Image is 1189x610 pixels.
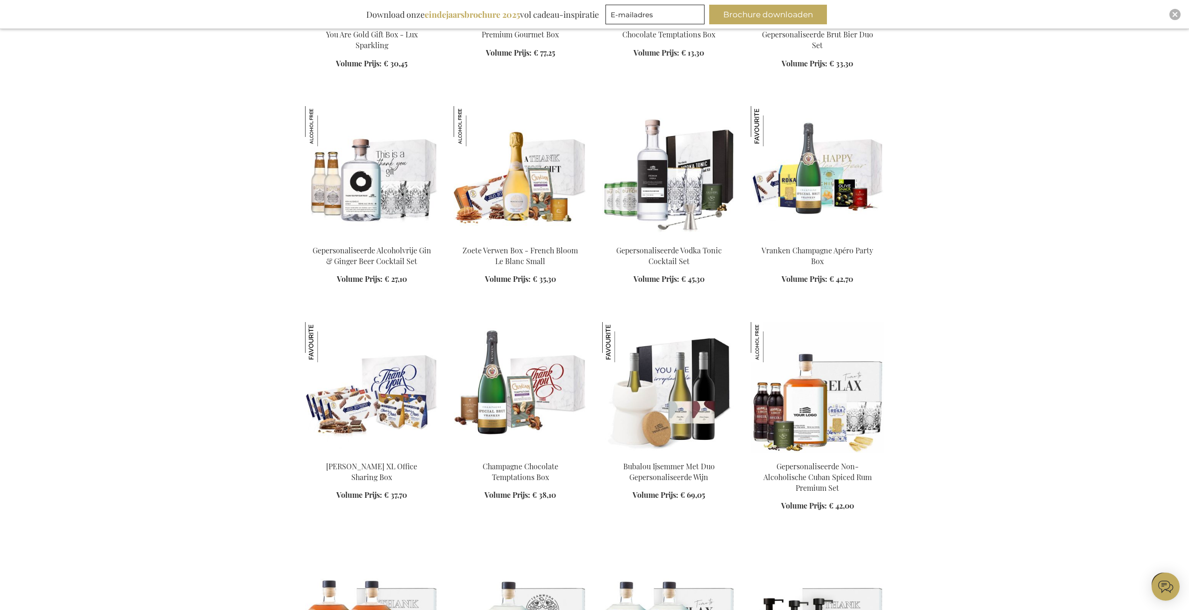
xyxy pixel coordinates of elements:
[454,449,587,458] a: Champagne Chocolate Temptations Box
[781,501,854,511] a: Volume Prijs: € 42,00
[751,449,884,458] a: Personalised Non-Alcoholic Cuban Spiced Rum Premium Set Gepersonaliseerde Non-Alcoholische Cuban ...
[326,461,417,482] a: [PERSON_NAME] XL Office Sharing Box
[336,490,382,500] span: Volume Prijs:
[681,48,704,57] span: € 13,30
[482,29,559,39] a: Premium Gourmet Box
[634,274,679,284] span: Volume Prijs:
[305,322,439,453] img: Jules Destrooper XL Office Sharing Box
[605,5,705,24] input: E-mailadres
[454,106,587,237] img: Sweet Treats Box - French Bloom Le Blanc Small
[305,106,345,146] img: Gepersonaliseerde Alcoholvrije Gin & Ginger Beer Cocktail Set
[326,29,418,50] a: You Are Gold Gift Box - Lux Sparkling
[337,274,407,285] a: Volume Prijs: € 27,10
[634,274,705,285] a: Volume Prijs: € 45,30
[384,58,407,68] span: € 30,45
[534,48,555,57] span: € 77,25
[1172,12,1178,17] img: Close
[751,322,884,453] img: Personalised Non-Alcoholic Cuban Spiced Rum Premium Set
[681,274,705,284] span: € 45,30
[709,5,827,24] button: Brochure downloaden
[305,233,439,242] a: Personalised Non-alcoholc Gin & Ginger Beer Set Gepersonaliseerde Alcoholvrije Gin & Ginger Beer ...
[486,48,532,57] span: Volume Prijs:
[533,274,556,284] span: € 35,30
[763,461,872,493] a: Gepersonaliseerde Non-Alcoholische Cuban Spiced Rum Premium Set
[634,48,679,57] span: Volume Prijs:
[384,274,407,284] span: € 27,10
[362,5,603,24] div: Download onze vol cadeau-inspiratie
[680,490,705,500] span: € 69,05
[782,58,827,68] span: Volume Prijs:
[305,449,439,458] a: Jules Destrooper XL Office Sharing Box Jules Destrooper XL Office Sharing Box
[454,322,587,453] img: Champagne Chocolate Temptations Box
[485,274,556,285] a: Volume Prijs: € 35,30
[337,274,383,284] span: Volume Prijs:
[829,501,854,510] span: € 42,00
[336,490,407,501] a: Volume Prijs: € 37,70
[532,490,556,500] span: € 38,10
[782,58,853,69] a: Volume Prijs: € 33,30
[602,322,642,362] img: Bubalou Ijsemmer Met Duo Gepersonaliseerde Wijn
[762,29,873,50] a: Gepersonaliseerde Brut Bier Duo Set
[602,322,736,453] img: Bubalou Ijsemmer Met Duo Gepersonaliseerde Wijn
[623,461,715,482] a: Bubalou Ijsemmer Met Duo Gepersonaliseerde Wijn
[483,461,558,482] a: Champagne Chocolate Temptations Box
[336,58,407,69] a: Volume Prijs: € 30,45
[751,106,884,237] img: Vranken Champagne Apéro Party Box
[305,322,345,362] img: Jules Destrooper XL Office Sharing Box
[486,48,555,58] a: Volume Prijs: € 77,25
[633,490,705,501] a: Volume Prijs: € 69,05
[622,29,715,39] a: Chocolate Temptations Box
[602,233,736,242] a: The Personalised Vodka Tonic Cocktail Set
[751,106,791,146] img: Vranken Champagne Apéro Party Box
[313,245,431,266] a: Gepersonaliseerde Alcoholvrije Gin & Ginger Beer Cocktail Set
[829,274,853,284] span: € 42,70
[605,5,707,27] form: marketing offers and promotions
[384,490,407,500] span: € 37,70
[1152,573,1180,601] iframe: belco-activator-frame
[751,322,791,362] img: Gepersonaliseerde Non-Alcoholische Cuban Spiced Rum Premium Set
[602,449,736,458] a: Bubalou Ijsemmer Met Duo Gepersonaliseerde Wijn Bubalou Ijsemmer Met Duo Gepersonaliseerde Wijn
[829,58,853,68] span: € 33,30
[633,490,678,500] span: Volume Prijs:
[484,490,530,500] span: Volume Prijs:
[463,245,578,266] a: Zoete Verwen Box - French Bloom Le Blanc Small
[454,106,494,146] img: Zoete Verwen Box - French Bloom Le Blanc Small
[602,106,736,237] img: The Personalised Vodka Tonic Cocktail Set
[336,58,382,68] span: Volume Prijs:
[751,233,884,242] a: Vranken Champagne Apéro Party Box Vranken Champagne Apéro Party Box
[425,9,520,20] b: eindejaarsbrochure 2025
[781,501,827,510] span: Volume Prijs:
[485,274,531,284] span: Volume Prijs:
[616,245,722,266] a: Gepersonaliseerde Vodka Tonic Cocktail Set
[782,274,827,284] span: Volume Prijs:
[762,245,873,266] a: Vranken Champagne Apéro Party Box
[484,490,556,501] a: Volume Prijs: € 38,10
[1169,9,1181,20] div: Close
[782,274,853,285] a: Volume Prijs: € 42,70
[634,48,704,58] a: Volume Prijs: € 13,30
[454,233,587,242] a: Sweet Treats Box - French Bloom Le Blanc Small Zoete Verwen Box - French Bloom Le Blanc Small
[305,106,439,237] img: Personalised Non-alcoholc Gin & Ginger Beer Set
